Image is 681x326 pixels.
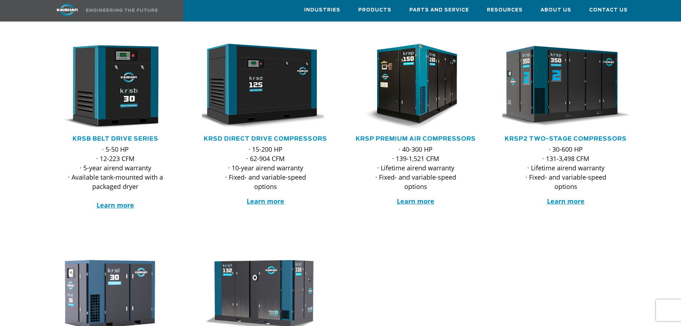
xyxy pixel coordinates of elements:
p: · 40-300 HP · 139-1,521 CFM · Lifetime airend warranty · Fixed- and variable-speed options [366,145,465,191]
span: Industries [304,6,340,14]
a: Resources [487,0,523,20]
a: KRSP2 Two-Stage Compressors [505,136,627,142]
a: KRSP Premium Air Compressors [356,136,476,142]
span: Resources [487,6,523,14]
span: Products [358,6,391,14]
div: krsp350 [502,44,630,130]
a: Parts and Service [409,0,469,20]
img: kaishan logo [40,4,94,16]
div: krsd125 [202,44,329,130]
span: About Us [541,6,571,14]
p: · 15-200 HP · 62-904 CFM · 10-year airend warranty · Fixed- and variable-speed options [216,145,315,191]
span: Contact Us [589,6,628,14]
a: Learn more [397,197,434,205]
div: krsp150 [352,44,479,130]
span: Parts and Service [409,6,469,14]
a: KRSD Direct Drive Compressors [204,136,327,142]
img: krsp350 [490,39,631,134]
img: krsp150 [347,44,474,130]
a: Contact Us [589,0,628,20]
img: krsb30 [46,44,174,130]
a: Learn more [547,197,584,205]
p: · 30-600 HP · 131-3,498 CFM · Lifetime airend warranty · Fixed- and variable-speed options [517,145,615,191]
a: Industries [304,0,340,20]
p: · 5-50 HP · 12-223 CFM · 5-year airend warranty · Available tank-mounted with a packaged dryer [66,145,165,210]
a: Learn more [97,201,134,209]
a: Products [358,0,391,20]
a: Learn more [247,197,284,205]
a: About Us [541,0,571,20]
div: krsb30 [52,44,179,130]
img: krsd125 [197,44,324,130]
a: KRSB Belt Drive Series [73,136,158,142]
img: Engineering the future [86,9,158,12]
